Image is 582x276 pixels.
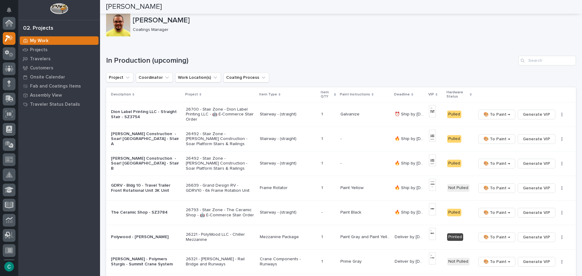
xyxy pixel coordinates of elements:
p: 🔥 Ship by 9/5/25 [395,209,425,215]
p: Deliver by 9/8/25 [395,233,425,240]
p: Deadline [394,91,410,98]
p: VIP [428,91,434,98]
div: Printed [447,233,463,241]
div: Pulled [447,209,461,216]
span: 🎨 To Paint → [483,111,510,118]
p: Traveler Status Details [30,102,80,107]
span: 🎨 To Paint → [483,160,510,167]
p: Onsite Calendar [30,75,65,80]
p: Stairway - (straight) [260,161,316,166]
tr: Dion Label Printing LLC - Straight Stair - SZ375426700 - Stair Zone - Dion Label Printing LLC - 🤖... [106,102,576,127]
div: Pulled [447,135,461,143]
p: [PERSON_NAME] Construction - Soar! [GEOGRAPHIC_DATA] - Stair A [111,131,181,147]
span: Generate VIP [523,185,550,192]
button: 🎨 To Paint → [478,257,515,267]
p: My Work [30,38,48,44]
p: Project [185,91,198,98]
p: Frame Rotator [260,185,316,191]
p: Travelers [30,56,51,62]
a: Assembly View [18,91,100,100]
p: Stairway - (straight) [260,112,316,117]
a: Fab and Coatings Items [18,81,100,91]
div: Not Pulled [447,184,470,192]
tr: The Ceramic Shop - SZ378426793 - Stair Zone - The Ceramic Shop - 🤖 E-Commerce Stair OrderStairway... [106,200,576,225]
input: Search [518,56,576,65]
a: My Work [18,36,100,45]
p: 1 [321,184,324,191]
p: - [340,160,343,166]
button: Coordinator [136,73,173,82]
p: Coatings Manager [133,27,571,32]
tr: [PERSON_NAME] - Polymers Sturgis - Summit Crane System26321 - [PERSON_NAME] - Rail Bridge and Run... [106,249,576,274]
p: 26492 - Stair Zone - [PERSON_NAME] Construction - Soar Platform Stairs & Railings [186,131,255,147]
button: Generate VIP [518,208,555,218]
p: [PERSON_NAME] Construction - Soar! [GEOGRAPHIC_DATA] - Stair B [111,156,181,171]
div: Pulled [447,111,461,118]
p: Dion Label Printing LLC - Straight Stair - SZ3754 [111,109,181,120]
button: 🎨 To Paint → [478,232,515,242]
span: Generate VIP [523,209,550,216]
tr: [PERSON_NAME] Construction - Soar! [GEOGRAPHIC_DATA] - Stair B26492 - Stair Zone - [PERSON_NAME] ... [106,151,576,176]
button: 🎨 To Paint → [478,183,515,193]
p: GDRV - Bldg 10 - Travel Trailer Front Rotational Unit 3K Unit [111,183,181,193]
p: [PERSON_NAME] [133,16,574,25]
a: Projects [18,45,100,54]
p: Paint Gray and Paint Yellow [340,233,391,240]
p: Deliver by 9/9/25 [395,258,425,264]
span: Generate VIP [523,234,550,241]
p: Item Type [259,91,277,98]
button: Project [106,73,133,82]
button: Generate VIP [518,183,555,193]
p: Crane Components - Runways [260,257,316,267]
p: Projects [30,47,48,53]
tr: GDRV - Bldg 10 - Travel Trailer Front Rotational Unit 3K Unit26639 - Grand Design RV - GDRV10 - 6... [106,176,576,200]
button: Generate VIP [518,134,555,144]
div: Notifications [8,7,15,17]
p: Description [111,91,131,98]
button: users-avatar [3,260,15,273]
p: 1 [321,111,324,117]
p: 🔥 Ship by 9/5/25 [395,184,425,191]
button: Generate VIP [518,159,555,168]
h1: In Production (upcoming) [106,56,516,65]
p: Polywood - [PERSON_NAME] [111,234,181,240]
span: 🎨 To Paint → [483,135,510,143]
button: 🎨 To Paint → [478,134,515,144]
div: Not Pulled [447,258,470,265]
span: Generate VIP [523,160,550,167]
p: 26700 - Stair Zone - Dion Label Printing LLC - 🤖 E-Commerce Stair Order [186,107,255,122]
p: 26321 - [PERSON_NAME] - Rail Bridge and Runways [186,257,255,267]
p: 1 [321,233,324,240]
p: 26492 - Stair Zone - [PERSON_NAME] Construction - Soar Platform Stairs & Railings [186,156,255,171]
p: 26221 - PolyWood LLC - Chiller Mezzanine [186,232,255,242]
tr: [PERSON_NAME] Construction - Soar! [GEOGRAPHIC_DATA] - Stair A26492 - Stair Zone - [PERSON_NAME] ... [106,127,576,151]
img: Workspace Logo [50,3,68,14]
div: 02. Projects [23,25,53,32]
p: 🔥 Ship by 9/5/25 [395,135,425,141]
a: Customers [18,63,100,72]
p: Galvanize [340,111,361,117]
p: Paint Instructions [340,91,370,98]
tr: Polywood - [PERSON_NAME]26221 - PolyWood LLC - Chiller MezzanineMezzanine Package11 Paint Gray an... [106,225,576,249]
p: [PERSON_NAME] - Polymers Sturgis - Summit Crane System [111,257,181,267]
span: Generate VIP [523,111,550,118]
p: 26639 - Grand Design RV - GDRV10 - 6k Frame Rotation Unit [186,183,255,193]
p: 26793 - Stair Zone - The Ceramic Shop - 🤖 E-Commerce Stair Order [186,208,255,218]
span: Generate VIP [523,135,550,143]
button: Notifications [3,4,15,16]
p: - [321,209,324,215]
button: Generate VIP [518,257,555,267]
p: 1 [321,258,324,264]
p: - [340,135,343,141]
span: 🎨 To Paint → [483,258,510,265]
button: 🎨 To Paint → [478,159,515,168]
span: 🎨 To Paint → [483,234,510,241]
a: Onsite Calendar [18,72,100,81]
p: 1 [321,160,324,166]
button: Work Location(s) [175,73,221,82]
p: Assembly View [30,93,62,98]
h2: [PERSON_NAME] [106,2,162,11]
p: Customers [30,65,53,71]
span: 🎨 To Paint → [483,209,510,216]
